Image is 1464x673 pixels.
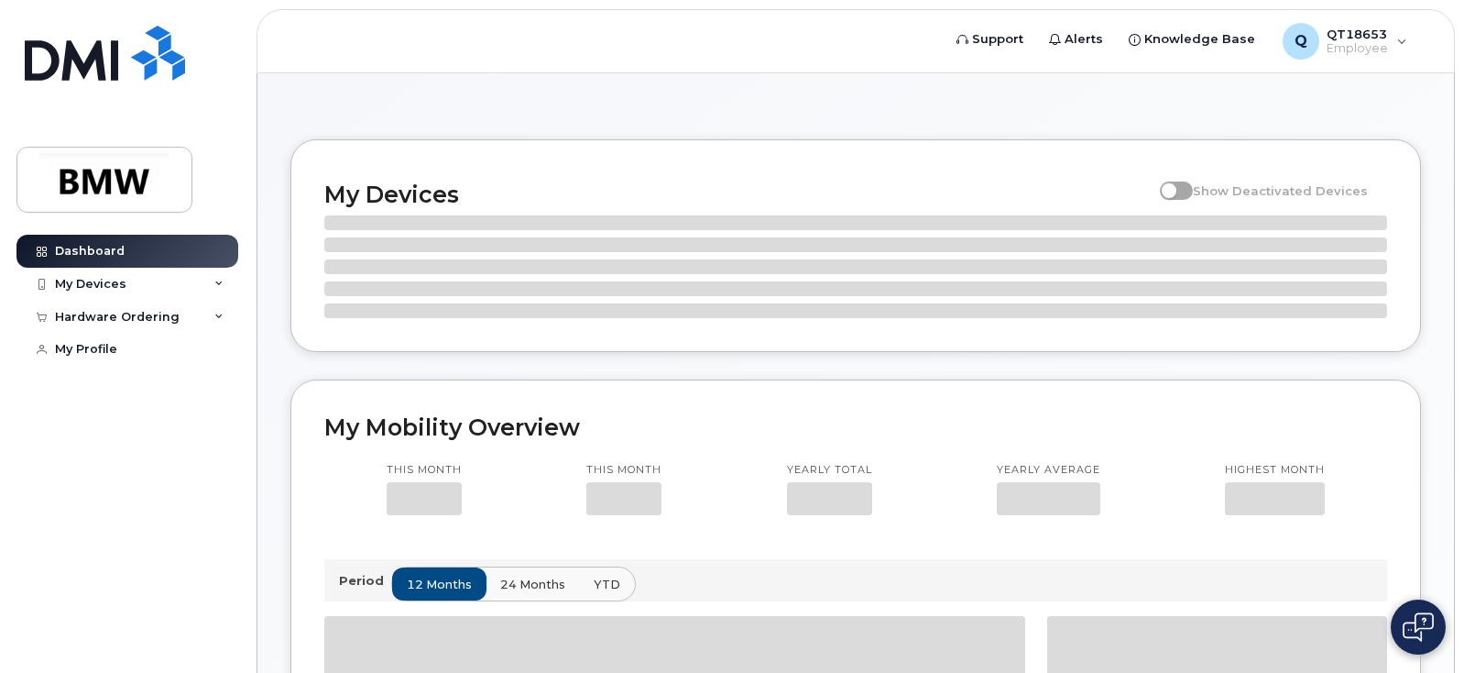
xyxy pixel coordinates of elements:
[387,463,462,478] p: This month
[324,181,1151,208] h2: My Devices
[324,414,1387,441] h2: My Mobility Overview
[339,572,391,590] p: Period
[594,576,620,593] span: YTD
[500,576,565,593] span: 24 months
[1403,612,1434,642] img: Open chat
[787,463,872,478] p: Yearly total
[1225,463,1325,478] p: Highest month
[586,463,661,478] p: This month
[997,463,1100,478] p: Yearly average
[1160,173,1174,188] input: Show Deactivated Devices
[1193,183,1368,198] span: Show Deactivated Devices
